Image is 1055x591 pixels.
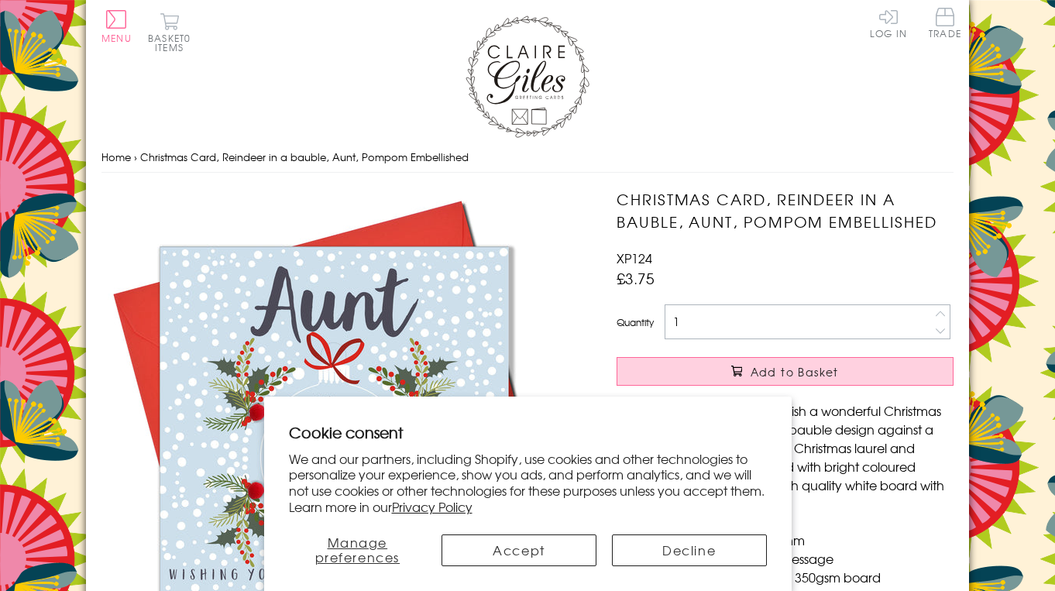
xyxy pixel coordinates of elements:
span: Trade [929,8,961,38]
a: Privacy Policy [392,497,473,516]
button: Add to Basket [617,357,954,386]
img: Claire Giles Greetings Cards [466,15,589,138]
h2: Cookie consent [289,421,767,443]
li: Dimensions: 150mm x 150mm [632,531,954,549]
button: Manage preferences [289,534,427,566]
button: Decline [612,534,767,566]
span: Menu [101,31,132,45]
button: Menu [101,10,132,43]
span: › [134,149,137,164]
span: Christmas Card, Reindeer in a bauble, Aunt, Pompom Embellished [140,149,469,164]
label: Quantity [617,315,654,329]
span: Add to Basket [751,364,839,380]
span: Manage preferences [315,533,400,566]
nav: breadcrumbs [101,142,954,174]
span: 0 items [155,31,191,54]
li: Blank inside for your own message [632,549,954,568]
p: We and our partners, including Shopify, use cookies and other technologies to personalize your ex... [289,451,767,515]
a: Trade [929,8,961,41]
h1: Christmas Card, Reindeer in a bauble, Aunt, Pompom Embellished [617,188,954,233]
span: XP124 [617,249,652,267]
button: Accept [442,534,596,566]
li: Printed in the U.K on quality 350gsm board [632,568,954,586]
a: Home [101,149,131,164]
a: Log In [870,8,907,38]
button: Basket0 items [148,12,191,52]
span: £3.75 [617,267,655,289]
